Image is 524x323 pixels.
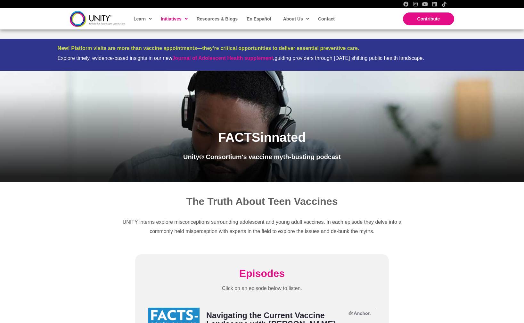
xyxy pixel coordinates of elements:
[283,14,309,24] span: About Us
[58,55,467,61] div: Explore timely, evidence-based insights in our new guiding providers through [DATE] shifting publ...
[70,11,125,27] img: unity-logo-dark
[280,12,312,26] a: About Us
[134,14,152,24] span: Learn
[121,217,403,236] p: UNITY interns explore misconceptions surrounding adolescent and young adult vaccines. In each epi...
[422,2,428,7] a: YouTube
[197,16,238,21] span: Resources & Blogs
[193,12,240,26] a: Resources & Blogs
[318,16,335,21] span: Contact
[58,45,359,51] span: New! Platform visits are more than vaccine appointments—they’re critical opportunities to deliver...
[130,151,394,163] p: Unity® Consortium's vaccine myth-busting podcast
[172,55,274,61] strong: ,
[417,16,440,21] span: Contribute
[186,196,338,207] span: The Truth About Teen Vaccines
[442,2,447,7] a: TikTok
[239,268,285,279] span: Episodes
[403,2,408,7] a: Facebook
[247,16,271,21] span: En Español
[218,130,306,144] span: FACTSinnated
[432,2,437,7] a: LinkedIn
[172,55,273,61] a: Journal of Adolescent Health supplement
[243,12,274,26] a: En Español
[413,2,418,7] a: Instagram
[161,14,188,24] span: Initiatives
[403,12,454,25] a: Contribute
[148,284,376,293] p: Click on an episode below to listen.
[348,311,371,315] svg: Anchor logo
[315,12,337,26] a: Contact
